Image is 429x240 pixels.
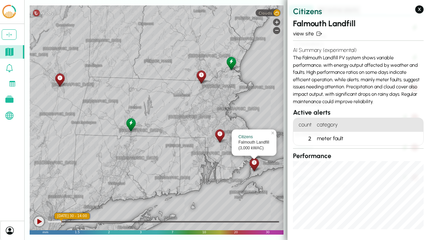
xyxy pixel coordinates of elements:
[293,118,314,132] h4: count
[238,145,270,151] div: (3,000 kWAC)
[195,69,207,84] div: Tyngsborough
[225,56,237,71] div: Amesbury
[214,128,226,143] div: Norton
[293,46,424,54] h4: AI Summary (experimental)
[55,213,90,219] div: [DATE] 30 - 14:00
[293,151,424,161] h3: Performance
[314,118,423,132] h4: category
[54,72,66,87] div: Global Albany
[248,157,260,172] div: Falmouth Landfill
[238,134,270,140] div: Citizens
[270,129,276,134] a: ×
[273,19,280,26] div: Zoom in
[415,5,424,13] button: X
[293,30,424,38] a: view site
[314,132,423,145] div: meter fault
[293,43,424,108] div: The Falmouth Landfill PV system shows variable performance, with energy output affected by weathe...
[55,213,90,219] div: local time
[293,18,424,30] h2: Falmouth Landfill
[273,27,280,34] div: Zoom out
[293,5,424,18] h2: Citizens
[293,132,314,145] div: 2
[293,108,424,118] h3: Active alerts
[1,4,17,20] img: LCOE.ai
[125,117,137,132] div: Agawam Ave
[238,140,270,145] div: Falmouth Landfill
[259,11,272,15] span: Clouds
